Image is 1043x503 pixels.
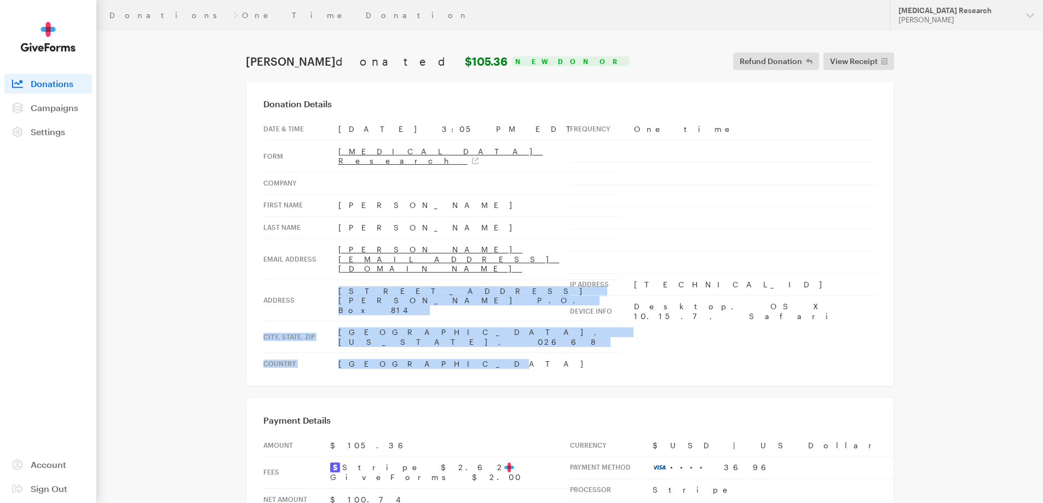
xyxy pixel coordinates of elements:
[263,99,877,109] h3: Donation Details
[653,478,1035,501] td: Stripe
[31,483,67,494] span: Sign Out
[246,55,508,68] h1: [PERSON_NAME]
[263,435,330,456] th: Amount
[733,53,819,70] button: Refund Donation
[21,22,76,52] img: GiveForms
[110,11,229,20] a: Donations
[330,462,340,472] img: stripe2-5d9aec7fb46365e6c7974577a8dae7ee9b23322d394d28ba5d52000e5e5e0903.svg
[570,118,634,140] th: Frequency
[426,18,618,49] img: BrightFocus Foundation | Alzheimer's Disease Research
[634,296,877,327] td: Desktop, OS X 10.15.7, Safari
[31,102,78,113] span: Campaigns
[570,273,634,296] th: IP address
[338,245,560,273] a: [PERSON_NAME][EMAIL_ADDRESS][DOMAIN_NAME]
[263,239,338,280] th: Email address
[263,140,338,172] th: Form
[338,147,543,166] a: [MEDICAL_DATA] Research
[263,280,338,321] th: Address
[336,55,462,68] span: donated
[504,462,514,472] img: favicon-aeed1a25926f1876c519c09abb28a859d2c37b09480cd79f99d23ee3a2171d47.svg
[4,74,92,94] a: Donations
[263,172,338,194] th: Company
[740,55,802,68] span: Refund Donation
[570,478,653,501] th: Processor
[263,194,338,217] th: First Name
[31,459,66,470] span: Account
[634,273,877,296] td: [TECHNICAL_ID]
[570,435,653,456] th: Currency
[898,15,1017,25] div: [PERSON_NAME]
[570,296,634,327] th: Device info
[338,194,619,217] td: [PERSON_NAME]
[263,353,338,375] th: Country
[358,88,686,123] td: Thank You!
[330,435,570,456] td: $105.36
[830,55,878,68] span: View Receipt
[263,456,330,489] th: Fees
[4,122,92,142] a: Settings
[4,98,92,118] a: Campaigns
[263,216,338,239] th: Last Name
[465,55,508,68] strong: $105.36
[338,118,619,140] td: [DATE] 3:05 PM EDT
[570,456,653,479] th: Payment Method
[653,456,1035,479] td: •••• 3696
[263,321,338,353] th: City, state, zip
[898,6,1017,15] div: [MEDICAL_DATA] Research
[512,56,629,66] div: New Donor
[263,118,338,140] th: Date & time
[4,455,92,475] a: Account
[4,479,92,499] a: Sign Out
[31,78,73,89] span: Donations
[634,118,877,140] td: One time
[387,367,656,500] td: Your generous, tax-deductible gift to [MEDICAL_DATA] Research will go to work to help fund promis...
[263,415,877,426] h3: Payment Details
[653,435,1035,456] td: $USD | US Dollar
[31,126,65,137] span: Settings
[338,353,619,375] td: [GEOGRAPHIC_DATA]
[823,53,894,70] a: View Receipt
[338,216,619,239] td: [PERSON_NAME]
[338,280,619,321] td: [STREET_ADDRESS][PERSON_NAME] P.O. Box 814
[330,456,570,489] td: Stripe $2.62 GiveForms $2.00
[338,321,619,353] td: [GEOGRAPHIC_DATA], [US_STATE], 02668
